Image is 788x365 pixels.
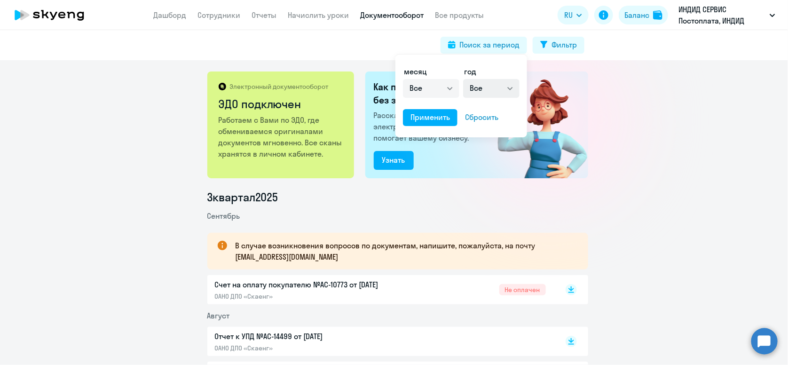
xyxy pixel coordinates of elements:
button: Сбросить [457,109,506,126]
button: Применить [403,109,457,126]
div: Сбросить [465,111,498,123]
span: месяц [404,67,427,76]
span: год [464,67,476,76]
div: Применить [410,111,450,123]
